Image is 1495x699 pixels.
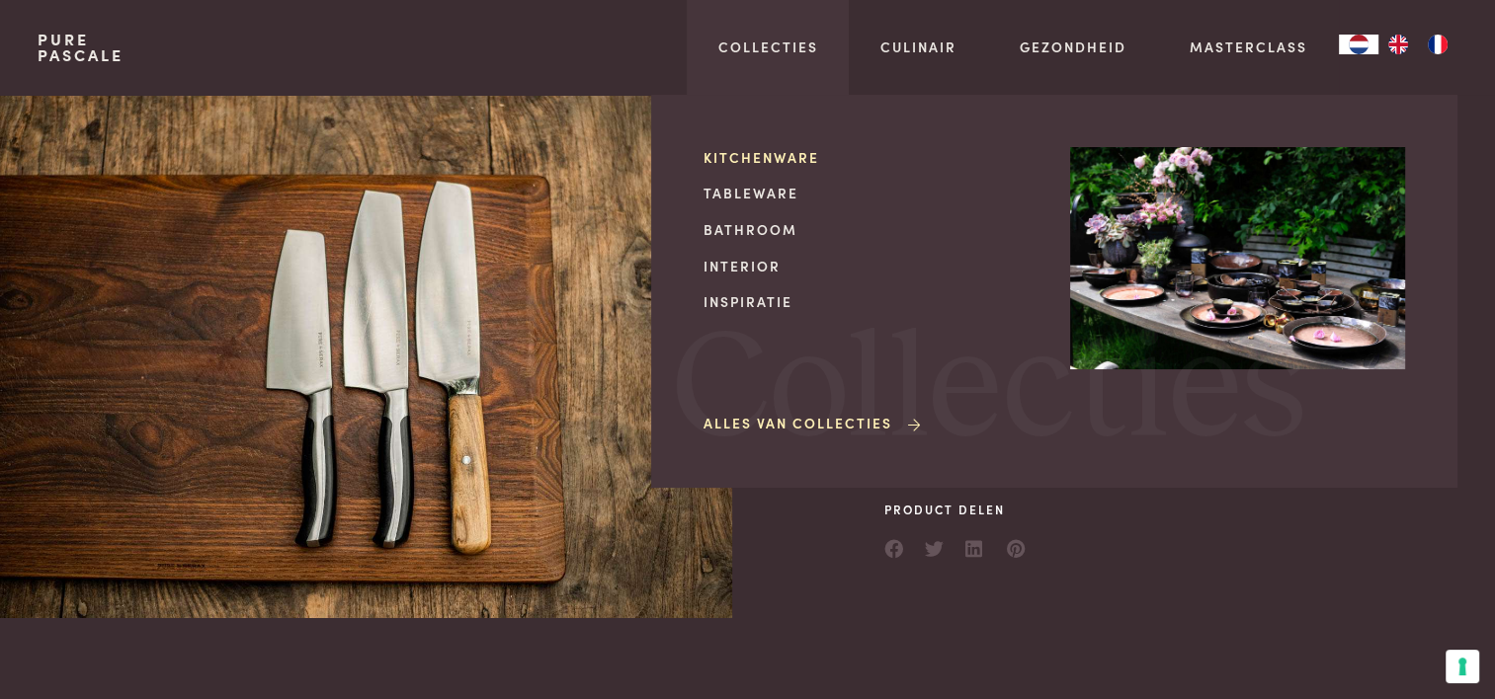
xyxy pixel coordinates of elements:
a: Masterclass [1190,37,1307,57]
img: Collecties [1070,147,1405,370]
button: Uw voorkeuren voor toestemming voor trackingtechnologieën [1446,650,1479,683]
span: Product delen [884,501,1027,518]
a: NL [1339,35,1378,54]
a: Culinair [880,37,956,57]
div: Language [1339,35,1378,54]
a: Inspiratie [704,291,1038,312]
a: Alles van Collecties [704,413,924,433]
a: Kitchenware [704,147,1038,168]
a: Interior [704,256,1038,276]
a: Tableware [704,183,1038,203]
a: Gezondheid [1020,37,1126,57]
a: Collecties [718,37,818,57]
a: Bathroom [704,219,1038,240]
ul: Language list [1378,35,1457,54]
a: PurePascale [38,32,124,63]
span: Collecties [672,315,1306,466]
aside: Language selected: Nederlands [1339,35,1457,54]
a: FR [1418,35,1457,54]
a: EN [1378,35,1418,54]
